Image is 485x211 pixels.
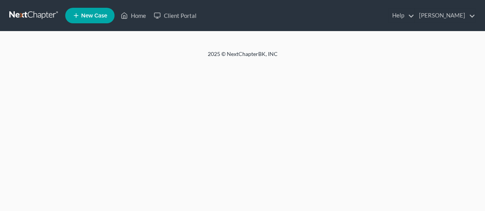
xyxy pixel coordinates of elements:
a: Home [117,9,150,23]
a: Help [388,9,414,23]
a: Client Portal [150,9,200,23]
new-legal-case-button: New Case [65,8,115,23]
div: 2025 © NextChapterBK, INC [21,50,464,64]
a: [PERSON_NAME] [415,9,475,23]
